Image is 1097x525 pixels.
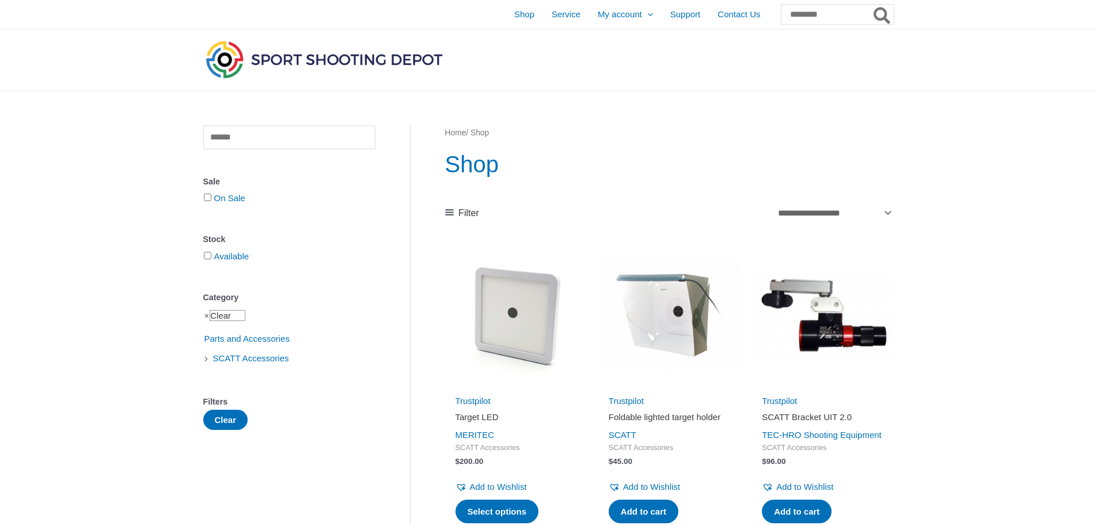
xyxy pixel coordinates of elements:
div: Sale [203,173,375,190]
a: SCATT Bracket UIT 2.0 [762,411,883,427]
div: Category [203,289,375,306]
span: $ [455,457,460,466]
a: On Sale [214,193,245,203]
a: TEC-HRO Shooting Equipment [762,430,882,440]
a: SCATT [609,430,636,440]
a: Add to Wishlist [762,479,833,495]
bdi: 45.00 [609,457,632,466]
input: On Sale [204,194,211,201]
span: Add to Wishlist [776,482,833,492]
a: Select options for “Target LED” [455,500,539,524]
span: $ [609,457,613,466]
select: Shop order [774,203,894,222]
h1: Shop [445,148,894,180]
a: Add to Wishlist [609,479,680,495]
bdi: 96.00 [762,457,785,466]
span: Filter [458,205,479,222]
span: SCATT Accessories [455,443,576,453]
a: Add to cart: “Foldable lighted target holder” [609,500,678,524]
div: Stock [203,231,375,248]
a: Trustpilot [455,396,491,406]
bdi: 200.00 [455,457,484,466]
a: Foldable lighted target holder [609,411,730,427]
input: Available [204,252,211,259]
a: Available [214,251,249,261]
h2: SCATT Bracket UIT 2.0 [762,411,883,423]
a: Add to Wishlist [455,479,527,495]
a: Filter [445,205,479,222]
a: Trustpilot [762,396,797,406]
span: SCATT Accessories [762,443,883,453]
span: SCATT Accessories [212,349,290,368]
img: Target LED [445,244,587,386]
img: Sport Shooting Depot [203,38,445,81]
h2: Foldable lighted target holder [609,411,730,423]
a: Clear [210,311,245,320]
a: SCATT Accessories [212,353,290,362]
a: Add to cart: “SCATT Bracket UIT 2.0” [762,500,832,524]
nav: Breadcrumb [445,126,894,141]
span: $ [762,457,766,466]
h2: Target LED [455,411,576,423]
span: Add to Wishlist [623,482,680,492]
a: Target LED [455,411,576,427]
button: Search [871,5,894,24]
a: Trustpilot [609,396,644,406]
span: SCATT Accessories [609,443,730,453]
a: MERITEC [455,430,495,440]
span: Add to Wishlist [470,482,527,492]
a: Parts and Accessories [203,333,291,343]
span: Parts and Accessories [203,329,291,349]
img: SCATT Bracket UIT 2.0 [751,244,893,386]
img: Foldable lighted target holder [598,244,740,386]
a: Home [445,129,466,137]
button: Clear [203,410,248,430]
div: Filters [203,394,375,410]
